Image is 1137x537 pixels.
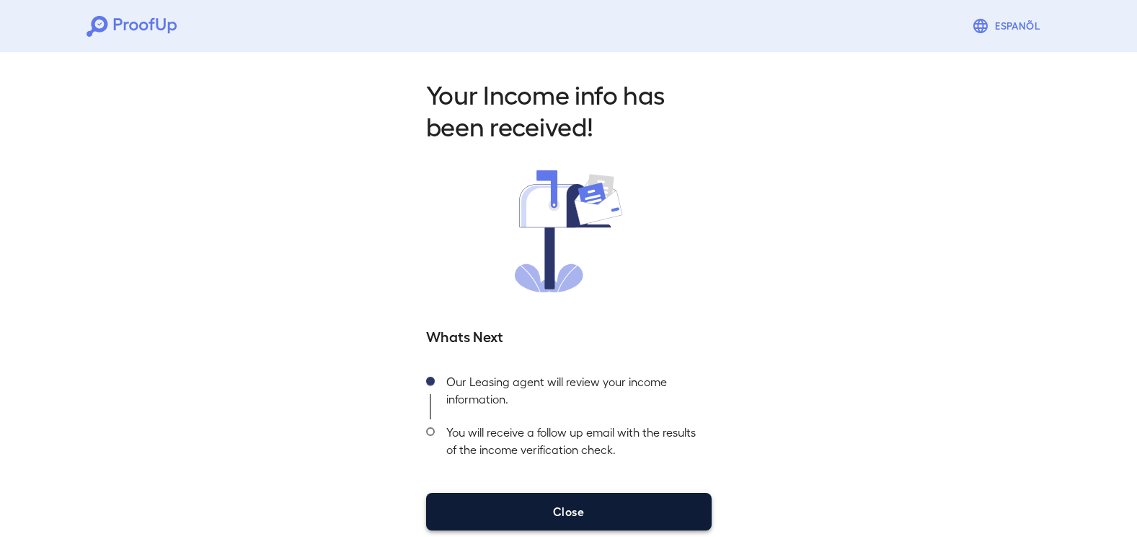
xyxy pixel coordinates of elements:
div: You will receive a follow up email with the results of the income verification check. [435,419,712,470]
h5: Whats Next [426,326,712,346]
img: received.svg [515,170,623,292]
div: Our Leasing agent will review your income information. [435,369,712,419]
button: Close [426,493,712,531]
h2: Your Income info has been received! [426,78,712,141]
button: Espanõl [966,12,1050,40]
